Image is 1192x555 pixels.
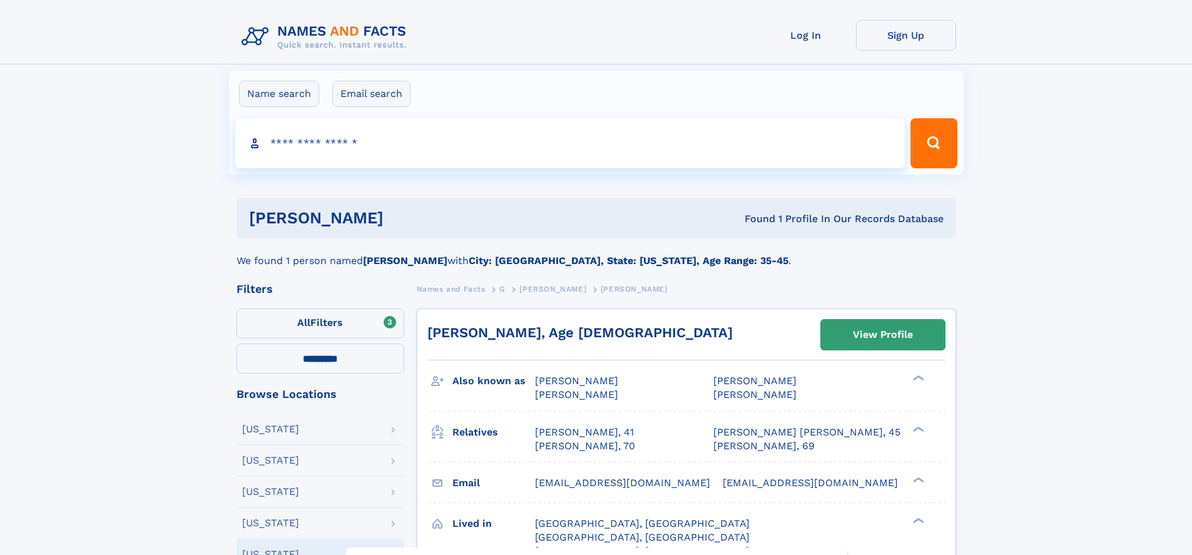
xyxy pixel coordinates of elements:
[713,375,797,387] span: [PERSON_NAME]
[499,285,506,293] span: G
[519,285,586,293] span: [PERSON_NAME]
[713,439,815,453] a: [PERSON_NAME], 69
[535,439,635,453] a: [PERSON_NAME], 70
[853,320,913,349] div: View Profile
[601,285,668,293] span: [PERSON_NAME]
[237,389,404,400] div: Browse Locations
[469,255,788,267] b: City: [GEOGRAPHIC_DATA], State: [US_STATE], Age Range: 35-45
[564,212,944,226] div: Found 1 Profile In Our Records Database
[910,516,925,524] div: ❯
[452,422,535,443] h3: Relatives
[723,477,898,489] span: [EMAIL_ADDRESS][DOMAIN_NAME]
[235,118,905,168] input: search input
[499,281,506,297] a: G
[910,374,925,382] div: ❯
[713,389,797,400] span: [PERSON_NAME]
[242,487,299,497] div: [US_STATE]
[756,20,856,51] a: Log In
[713,425,900,439] a: [PERSON_NAME] [PERSON_NAME], 45
[297,317,310,328] span: All
[452,370,535,392] h3: Also known as
[535,389,618,400] span: [PERSON_NAME]
[535,425,634,439] a: [PERSON_NAME], 41
[249,210,564,226] h1: [PERSON_NAME]
[417,281,486,297] a: Names and Facts
[535,517,750,529] span: [GEOGRAPHIC_DATA], [GEOGRAPHIC_DATA]
[242,424,299,434] div: [US_STATE]
[535,375,618,387] span: [PERSON_NAME]
[237,283,404,295] div: Filters
[239,81,319,107] label: Name search
[242,518,299,528] div: [US_STATE]
[237,238,956,268] div: We found 1 person named with .
[452,513,535,534] h3: Lived in
[427,325,733,340] a: [PERSON_NAME], Age [DEMOGRAPHIC_DATA]
[242,456,299,466] div: [US_STATE]
[910,425,925,433] div: ❯
[332,81,410,107] label: Email search
[519,281,586,297] a: [PERSON_NAME]
[363,255,447,267] b: [PERSON_NAME]
[535,477,710,489] span: [EMAIL_ADDRESS][DOMAIN_NAME]
[910,118,957,168] button: Search Button
[237,308,404,339] label: Filters
[910,476,925,484] div: ❯
[856,20,956,51] a: Sign Up
[821,320,945,350] a: View Profile
[237,20,417,54] img: Logo Names and Facts
[452,472,535,494] h3: Email
[535,531,750,543] span: [GEOGRAPHIC_DATA], [GEOGRAPHIC_DATA]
